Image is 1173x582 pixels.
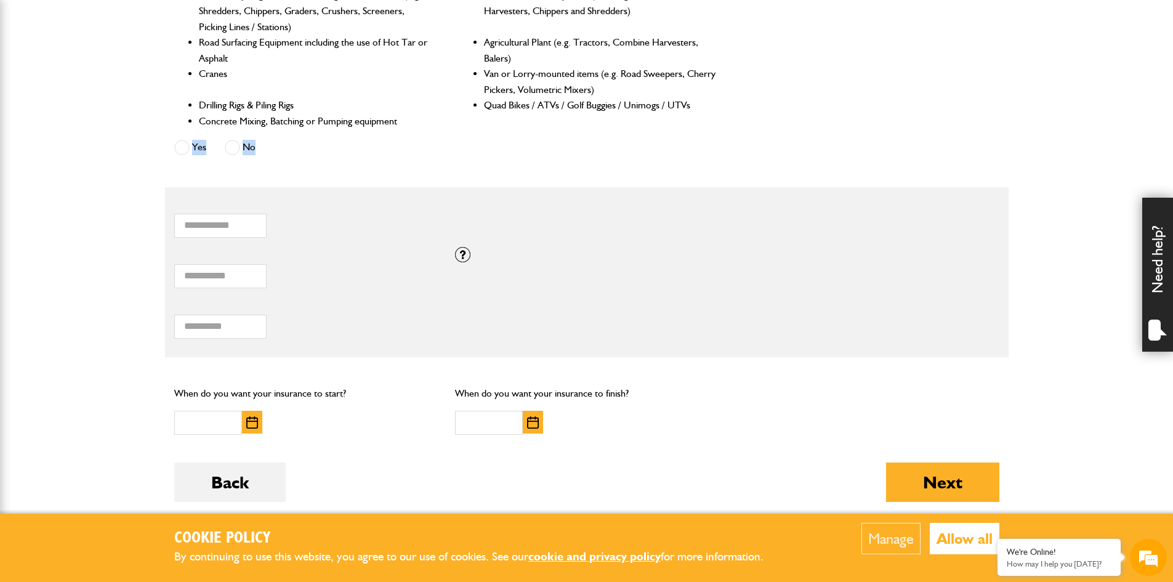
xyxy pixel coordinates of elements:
[861,523,921,554] button: Manage
[199,66,432,97] li: Cranes
[16,223,225,369] textarea: Type your message and hit 'Enter'
[174,140,206,155] label: Yes
[174,548,784,567] p: By continuing to use this website, you agree to our use of cookies. See our for more information.
[484,34,717,66] li: Agricultural Plant (e.g. Tractors, Combine Harvesters, Balers)
[174,386,437,402] p: When do you want your insurance to start?
[16,187,225,214] input: Enter your phone number
[455,386,718,402] p: When do you want your insurance to finish?
[199,97,432,113] li: Drilling Rigs & Piling Rigs
[528,549,661,564] a: cookie and privacy policy
[202,6,232,36] div: Minimize live chat window
[199,113,432,129] li: Concrete Mixing, Batching or Pumping equipment
[886,463,999,502] button: Next
[21,68,52,86] img: d_20077148190_company_1631870298795_20077148190
[174,529,784,548] h2: Cookie Policy
[1007,547,1111,557] div: We're Online!
[225,140,256,155] label: No
[167,379,224,396] em: Start Chat
[527,416,539,429] img: Choose date
[16,150,225,177] input: Enter your email address
[16,114,225,141] input: Enter your last name
[484,66,717,97] li: Van or Lorry-mounted items (e.g. Road Sweepers, Cherry Pickers, Volumetric Mixers)
[174,463,286,502] button: Back
[199,34,432,66] li: Road Surfacing Equipment including the use of Hot Tar or Asphalt
[484,97,717,113] li: Quad Bikes / ATVs / Golf Buggies / Unimogs / UTVs
[1007,559,1111,568] p: How may I help you today?
[930,523,999,554] button: Allow all
[246,416,258,429] img: Choose date
[1142,198,1173,352] div: Need help?
[64,69,207,85] div: Chat with us now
